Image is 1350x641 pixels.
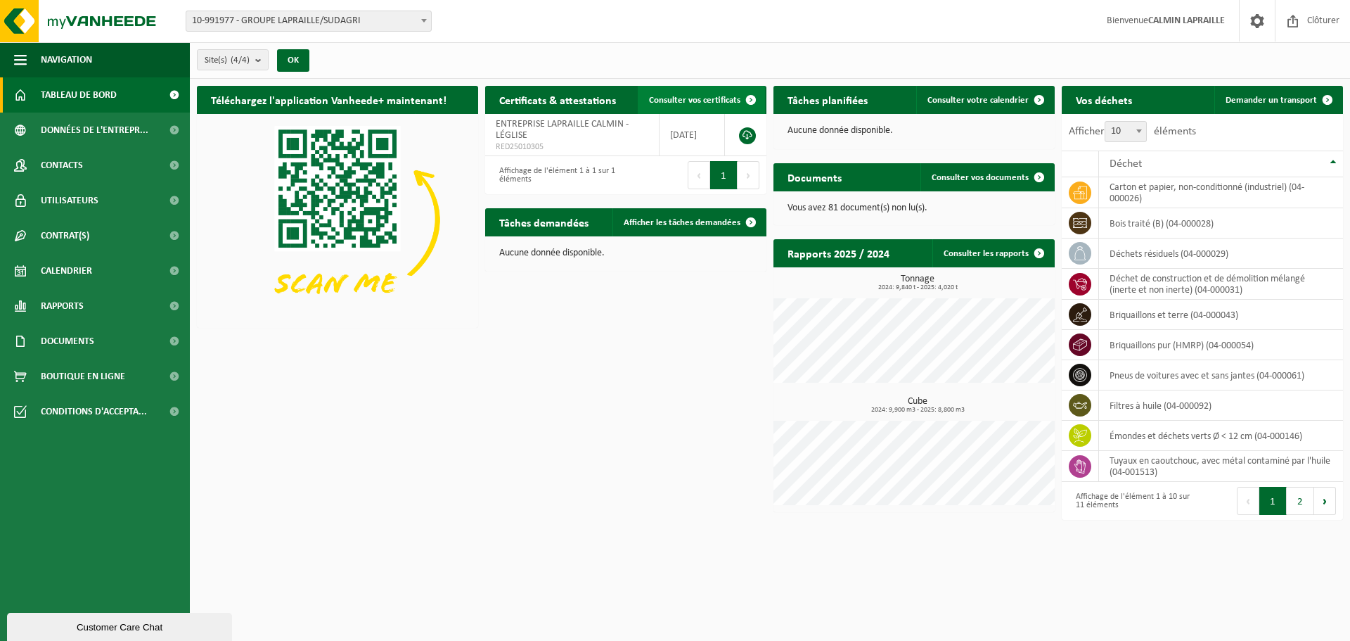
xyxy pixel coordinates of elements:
div: Affichage de l'élément 1 à 1 sur 1 éléments [492,160,619,191]
span: 10 [1105,121,1147,142]
span: Demander un transport [1226,96,1317,105]
count: (4/4) [231,56,250,65]
span: Données de l'entrepr... [41,113,148,148]
span: 2024: 9,900 m3 - 2025: 8,800 m3 [780,407,1055,414]
a: Afficher les tâches demandées [612,208,765,236]
h2: Documents [773,163,856,191]
td: déchets résiduels (04-000029) [1099,239,1343,269]
td: émondes et déchets verts Ø < 12 cm (04-000146) [1099,421,1343,451]
h2: Certificats & attestations [485,86,630,113]
button: Next [1314,487,1336,515]
a: Consulter les rapports [932,239,1053,267]
button: OK [277,49,309,72]
span: 10 [1105,122,1146,141]
button: Previous [1237,487,1259,515]
a: Consulter votre calendrier [916,86,1053,114]
span: Tableau de bord [41,77,117,113]
h2: Tâches planifiées [773,86,882,113]
span: Navigation [41,42,92,77]
p: Vous avez 81 document(s) non lu(s). [787,203,1041,213]
button: Previous [688,161,710,189]
button: 2 [1287,487,1314,515]
td: briquaillons et terre (04-000043) [1099,300,1343,330]
img: Download de VHEPlus App [197,114,478,325]
span: Boutique en ligne [41,359,125,394]
td: pneus de voitures avec et sans jantes (04-000061) [1099,360,1343,391]
span: Calendrier [41,253,92,288]
strong: CALMIN LAPRAILLE [1148,15,1225,26]
span: Documents [41,324,94,359]
p: Aucune donnée disponible. [499,248,752,258]
span: Utilisateurs [41,183,98,218]
span: RED25010305 [496,141,648,153]
span: 10-991977 - GROUPE LAPRAILLE/SUDAGRI [186,11,432,32]
span: Consulter vos documents [932,173,1029,182]
p: Aucune donnée disponible. [787,126,1041,136]
div: Affichage de l'élément 1 à 10 sur 11 éléments [1069,485,1195,516]
h2: Tâches demandées [485,208,603,236]
span: Contacts [41,148,83,183]
button: Next [738,161,759,189]
span: Conditions d'accepta... [41,394,147,429]
span: 2024: 9,840 t - 2025: 4,020 t [780,284,1055,291]
span: 10-991977 - GROUPE LAPRAILLE/SUDAGRI [186,11,431,31]
span: ENTREPRISE LAPRAILLE CALMIN - LÉGLISE [496,119,629,141]
h2: Vos déchets [1062,86,1146,113]
td: déchet de construction et de démolition mélangé (inerte et non inerte) (04-000031) [1099,269,1343,300]
td: carton et papier, non-conditionné (industriel) (04-000026) [1099,177,1343,208]
span: Contrat(s) [41,218,89,253]
td: [DATE] [660,114,725,156]
span: Consulter votre calendrier [927,96,1029,105]
td: filtres à huile (04-000092) [1099,391,1343,421]
a: Consulter vos documents [920,163,1053,191]
span: Consulter vos certificats [649,96,740,105]
a: Demander un transport [1214,86,1342,114]
button: 1 [710,161,738,189]
h3: Cube [780,397,1055,414]
button: 1 [1259,487,1287,515]
label: Afficher éléments [1069,126,1196,137]
td: bois traité (B) (04-000028) [1099,208,1343,239]
h2: Rapports 2025 / 2024 [773,239,904,267]
td: tuyaux en caoutchouc, avec métal contaminé par l'huile (04-001513) [1099,451,1343,482]
span: Rapports [41,288,84,324]
span: Site(s) [205,50,250,71]
a: Consulter vos certificats [638,86,765,114]
td: briquaillons pur (HMRP) (04-000054) [1099,330,1343,360]
h3: Tonnage [780,274,1055,291]
h2: Téléchargez l'application Vanheede+ maintenant! [197,86,461,113]
button: Site(s)(4/4) [197,49,269,70]
span: Afficher les tâches demandées [624,218,740,227]
span: Déchet [1110,158,1142,170]
iframe: chat widget [7,610,235,641]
